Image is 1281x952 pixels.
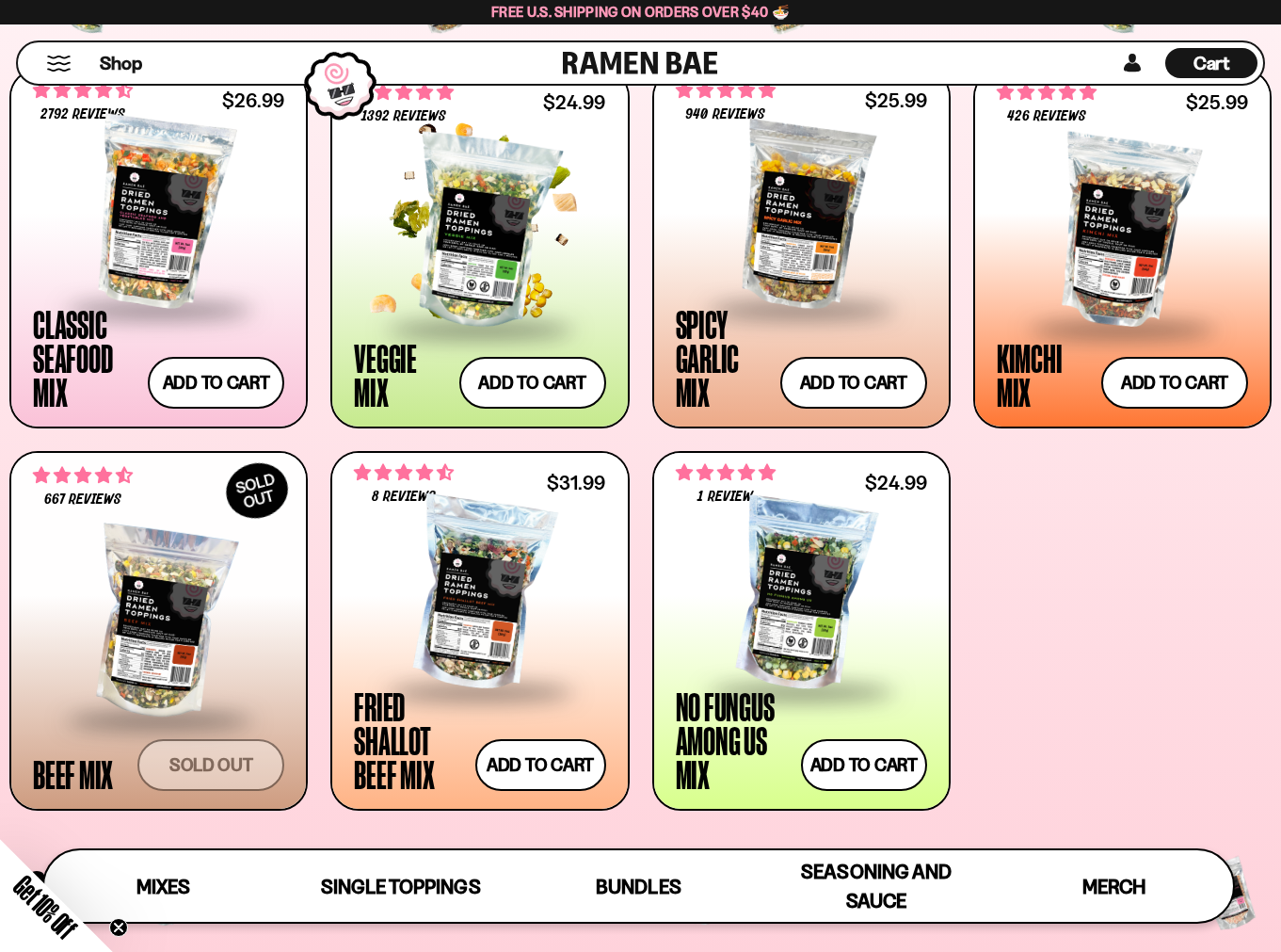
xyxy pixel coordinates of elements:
[33,463,133,488] span: 4.64 stars
[1165,42,1257,84] a: Cart
[148,357,284,409] button: Add to cart
[40,107,125,122] span: 2792 reviews
[330,451,629,811] a: 4.62 stars 8 reviews $31.99 Fried Shallot Beef Mix Add to cart
[1007,109,1086,124] span: 426 reviews
[33,757,113,791] div: Beef Mix
[520,850,758,922] a: Bundles
[354,689,465,791] div: Fried Shallot Beef Mix
[973,69,1272,428] a: 4.76 stars 426 reviews $25.99 Kimchi Mix Add to cart
[9,451,308,811] a: SOLDOUT 4.64 stars 667 reviews Beef Mix Sold out
[361,109,446,124] span: 1392 reviews
[596,875,681,898] span: Bundles
[222,91,284,109] div: $26.99
[801,860,951,912] span: Seasoning and Sauce
[330,69,629,428] a: 4.76 stars 1392 reviews $24.99 Veggie Mix Add to cart
[44,492,121,508] span: 667 reviews
[44,850,282,922] a: Mixes
[676,307,771,409] div: Spicy Garlic Mix
[543,93,605,111] div: $24.99
[1101,357,1248,409] button: Add to cart
[354,341,449,409] div: Veggie Mix
[652,451,951,811] a: 5.00 stars 1 review $24.99 No Fungus Among Us Mix Add to cart
[100,48,142,78] a: Shop
[372,490,436,505] span: 8 reviews
[282,850,520,922] a: Single Toppings
[1193,52,1230,74] span: Cart
[865,474,927,492] div: $24.99
[100,51,142,76] span: Shop
[1186,93,1248,111] div: $25.99
[46,56,72,72] button: Mobile Menu Trigger
[697,490,752,505] span: 1 review
[676,689,792,791] div: No Fungus Among Us Mix
[216,453,297,528] div: SOLD OUT
[652,69,951,428] a: 4.75 stars 940 reviews $25.99 Spicy Garlic Mix Add to cart
[33,307,138,409] div: Classic Seafood Mix
[354,460,454,485] span: 4.62 stars
[109,918,128,937] button: Close teaser
[801,739,927,791] button: Add to cart
[1082,875,1145,898] span: Merch
[9,69,308,428] a: 4.68 stars 2792 reviews $26.99 Classic Seafood Mix Add to cart
[995,850,1233,922] a: Merch
[997,341,1092,409] div: Kimchi Mix
[8,870,82,944] span: Get 10% Off
[780,357,927,409] button: Add to cart
[459,357,606,409] button: Add to cart
[758,850,996,922] a: Seasoning and Sauce
[475,739,606,791] button: Add to cart
[136,875,190,898] span: Mixes
[491,3,790,21] span: Free U.S. Shipping on Orders over $40 🍜
[547,474,605,492] div: $31.99
[676,460,776,485] span: 5.00 stars
[865,91,927,109] div: $25.99
[685,107,764,122] span: 940 reviews
[321,875,480,898] span: Single Toppings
